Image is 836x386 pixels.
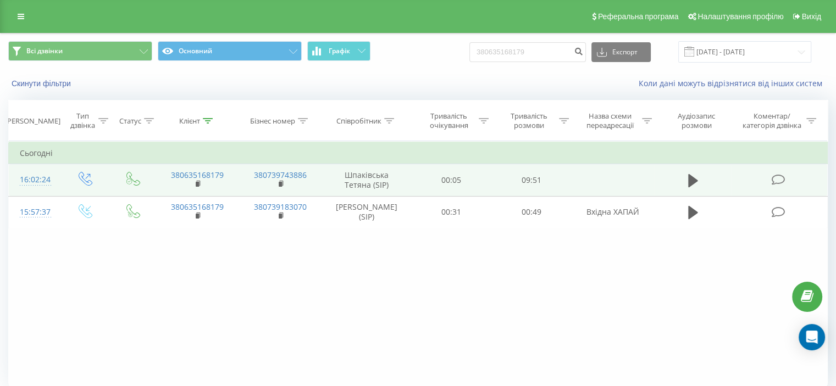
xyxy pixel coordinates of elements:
[20,169,49,191] div: 16:02:24
[501,111,556,130] div: Тривалість розмови
[802,12,821,21] span: Вихід
[639,78,828,88] a: Коли дані можуть відрізнятися вiд інших систем
[158,41,302,61] button: Основний
[26,47,63,55] span: Всі дзвінки
[307,41,370,61] button: Графік
[5,116,60,126] div: [PERSON_NAME]
[171,170,224,180] a: 380635168179
[591,42,651,62] button: Експорт
[254,202,307,212] a: 380739183070
[8,79,76,88] button: Скинути фільтри
[469,42,586,62] input: Пошук за номером
[598,12,679,21] span: Реферальна програма
[69,111,95,130] div: Тип дзвінка
[171,202,224,212] a: 380635168179
[665,111,729,130] div: Аудіозапис розмови
[799,324,825,350] div: Open Intercom Messenger
[697,12,783,21] span: Налаштування профілю
[9,142,828,164] td: Сьогодні
[179,116,200,126] div: Клієнт
[571,196,654,228] td: Вхідна ХАПАЙ
[8,41,152,61] button: Всі дзвінки
[491,196,571,228] td: 00:49
[422,111,477,130] div: Тривалість очікування
[412,164,491,196] td: 00:05
[254,170,307,180] a: 380739743886
[336,116,381,126] div: Співробітник
[322,164,412,196] td: Шпаківська Тетяна (SIP)
[250,116,295,126] div: Бізнес номер
[412,196,491,228] td: 00:31
[329,47,350,55] span: Графік
[119,116,141,126] div: Статус
[322,196,412,228] td: [PERSON_NAME] (SIP)
[491,164,571,196] td: 09:51
[20,202,49,223] div: 15:57:37
[582,111,639,130] div: Назва схеми переадресації
[739,111,804,130] div: Коментар/категорія дзвінка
